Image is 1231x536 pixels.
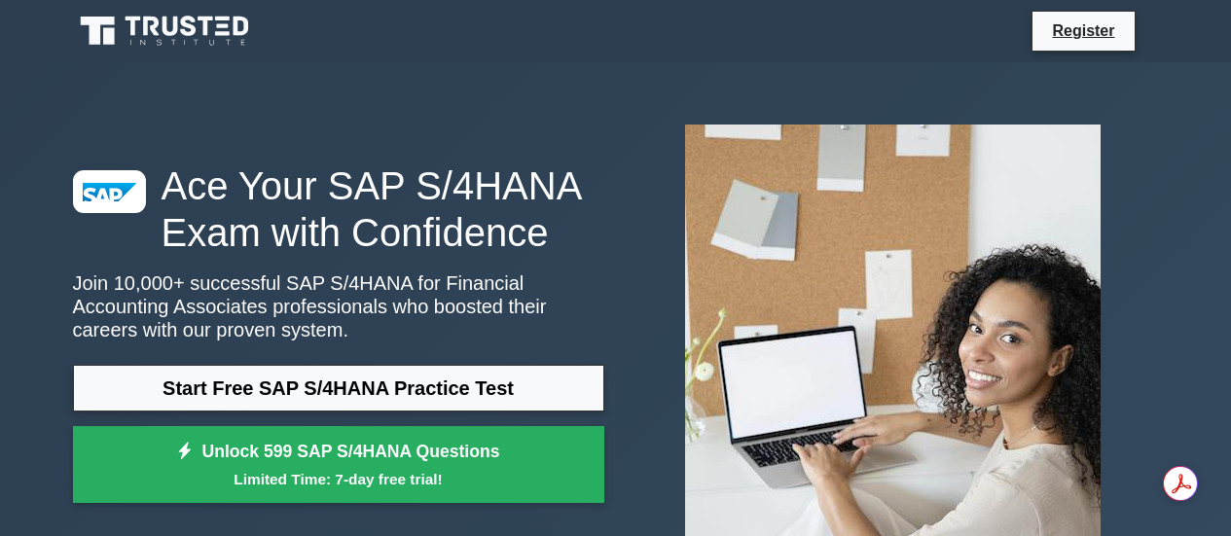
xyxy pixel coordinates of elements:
[73,365,604,411] a: Start Free SAP S/4HANA Practice Test
[73,162,604,256] h1: Ace Your SAP S/4HANA Exam with Confidence
[73,426,604,504] a: Unlock 599 SAP S/4HANA QuestionsLimited Time: 7-day free trial!
[73,271,604,341] p: Join 10,000+ successful SAP S/4HANA for Financial Accounting Associates professionals who boosted...
[97,468,580,490] small: Limited Time: 7-day free trial!
[1040,18,1126,43] a: Register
